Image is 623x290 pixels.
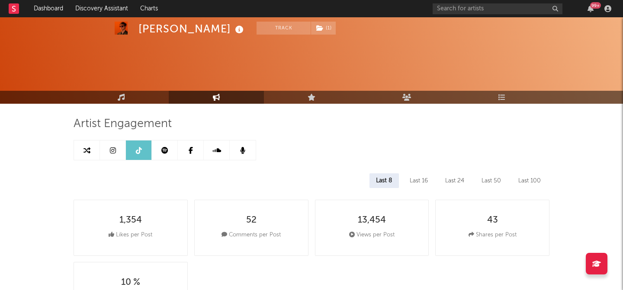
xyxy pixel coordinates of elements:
div: [PERSON_NAME] [138,22,246,36]
div: Last 24 [439,173,471,188]
div: Shares per Post [469,230,517,240]
div: 43 [487,215,498,226]
button: Track [257,22,311,35]
div: 10 % [121,277,140,288]
div: 52 [246,215,257,226]
button: (1) [311,22,336,35]
input: Search for artists [433,3,562,14]
div: Last 100 [512,173,547,188]
div: Last 16 [403,173,434,188]
div: Views per Post [349,230,395,240]
div: 13,454 [358,215,386,226]
div: Last 50 [475,173,507,188]
div: 99 + [590,2,601,9]
button: 99+ [588,5,594,12]
div: Likes per Post [109,230,152,240]
span: Artist Engagement [74,119,172,129]
span: ( 1 ) [311,22,336,35]
div: Last 8 [369,173,399,188]
div: Comments per Post [222,230,281,240]
div: 1,354 [119,215,142,226]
